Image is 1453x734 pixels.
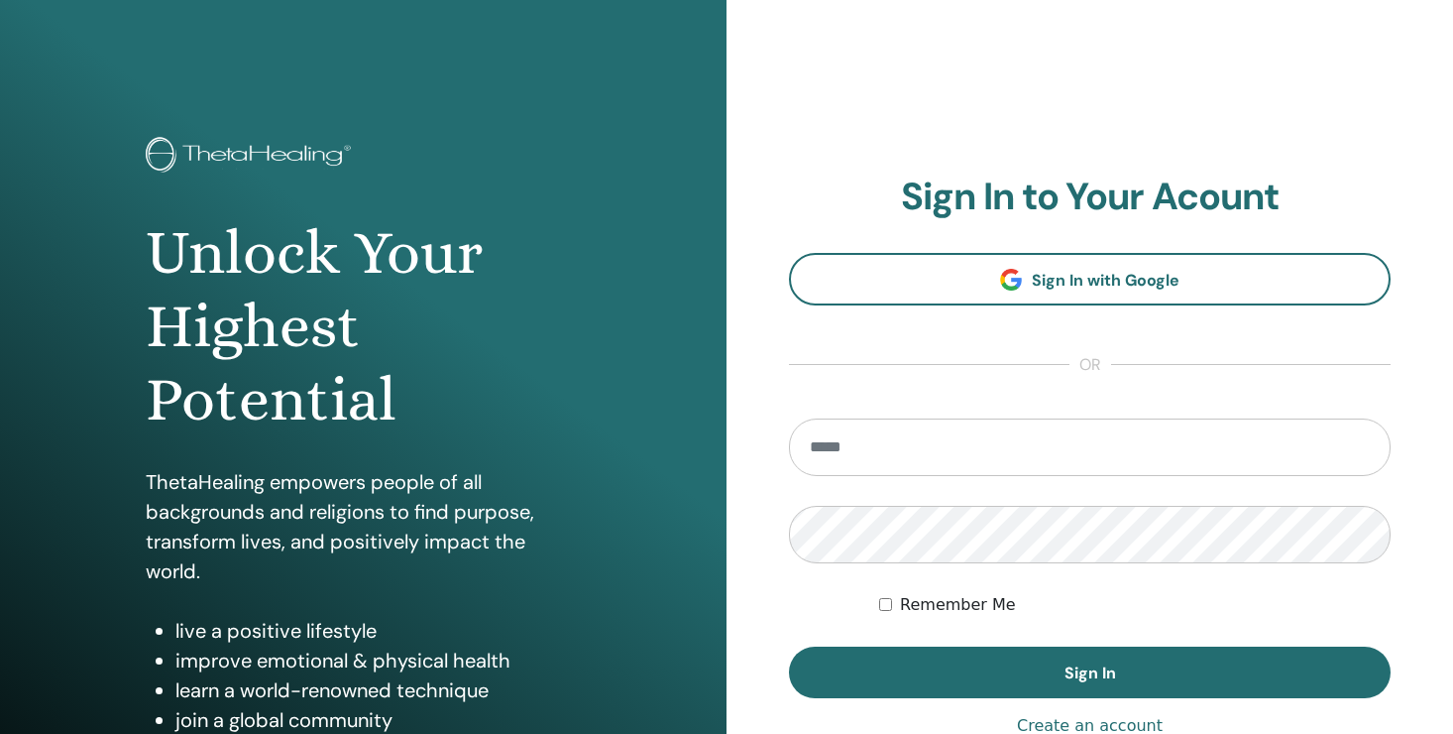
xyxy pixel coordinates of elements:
li: improve emotional & physical health [175,646,581,675]
span: or [1069,353,1111,377]
h2: Sign In to Your Acount [789,175,1391,220]
label: Remember Me [900,593,1016,617]
li: learn a world-renowned technique [175,675,581,705]
span: Sign In [1064,663,1116,683]
span: Sign In with Google [1032,270,1179,291]
a: Sign In with Google [789,253,1391,306]
h1: Unlock Your Highest Potential [146,216,581,437]
button: Sign In [789,647,1391,698]
p: ThetaHealing empowers people of all backgrounds and religions to find purpose, transform lives, a... [146,467,581,586]
li: live a positive lifestyle [175,616,581,646]
div: Keep me authenticated indefinitely or until I manually logout [879,593,1391,617]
